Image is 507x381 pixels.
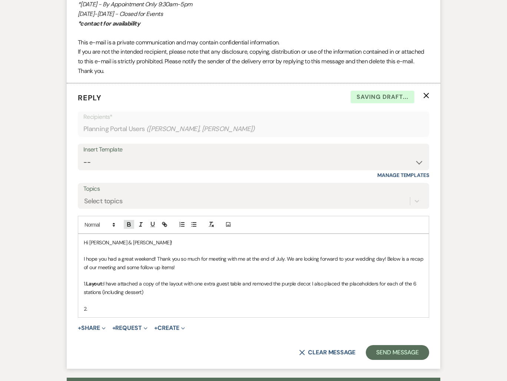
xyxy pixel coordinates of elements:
span: + [78,325,81,331]
button: Share [78,325,106,331]
span: This e-mail is a private communication and may contain confidential information. [78,39,279,46]
button: Clear message [299,350,355,355]
em: *[DATE] - By Appointment Only 9:30am-5pm [78,0,192,8]
p: 2. [84,305,423,313]
button: Create [154,325,185,331]
p: Recipients* [83,112,424,122]
span: Reply [78,93,102,103]
button: Send Message [366,345,429,360]
em: [DATE]-[DATE] - Closed for Events [78,10,163,18]
label: Topics [83,184,424,194]
span: If you are not the intended recipient, please note that any disclosure, copying, distribution or ... [78,48,424,74]
div: Insert Template [83,144,424,155]
span: + [154,325,158,331]
em: *contact for availability [78,20,140,27]
p: Hi [PERSON_NAME] & [PERSON_NAME]! [84,238,423,247]
span: Saving draft... [351,91,414,103]
div: Planning Portal Users [83,122,424,136]
span: + [112,325,116,331]
button: Request [112,325,148,331]
p: 1. I have attached a copy of the layout with one extra guest table and removed the purple decor. ... [84,280,423,296]
div: Select topics [84,196,123,206]
p: I hope you had a great weekend! Thank you so much for meeting with me at the end of July. We are ... [84,255,423,271]
strong: Layout: [86,280,103,287]
a: Manage Templates [377,172,429,178]
span: ( [PERSON_NAME], [PERSON_NAME] ) [146,124,255,134]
